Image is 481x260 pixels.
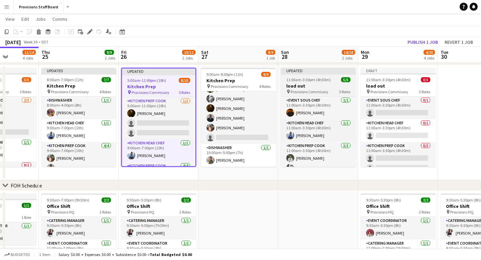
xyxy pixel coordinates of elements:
app-job-card: Draft11:00am-3:30pm (4h30m)0/5load out Provisions Commisary3 RolesEvent Sous Chef0/111:00am-3:30p... [361,68,436,167]
h3: load out [281,83,356,89]
span: 2/2 [421,198,430,203]
div: FOH Schedule [11,182,42,189]
span: Thu [41,49,50,55]
a: View [3,15,17,23]
h3: Office Shift [361,203,436,209]
app-card-role: Kitchen Prep Cook4/4 [122,162,195,214]
h3: Kitchen Prep [41,83,116,89]
span: 5 Roles [179,90,190,95]
span: 9/9 [105,50,114,55]
span: 11:00am-3:30pm (4h30m) [286,77,331,82]
span: 7/7 [102,77,111,82]
span: 5/5 [341,77,350,82]
span: Provisions HQ [131,210,154,215]
span: 9:30am-5:30pm (8h) [446,198,481,203]
button: Provisions Staff Board [14,0,64,13]
span: 10/12 [182,50,195,55]
div: [DATE] [5,39,21,45]
app-card-role: Catering Manager1/19:30am-5:00pm (7h30m)[PERSON_NAME] [121,217,196,240]
span: 4 Roles [100,89,111,94]
div: 2 Jobs [182,55,195,60]
span: Provisions HQ [370,210,394,215]
app-job-card: Updated11:00am-3:30pm (4h30m)5/5load out Provisions Commisary3 RolesEvent Sous Chef1/111:00am-3:3... [281,68,356,167]
app-card-role: Kitchen Head Chef1/19:00am-7:00pm (10h)[PERSON_NAME] [41,119,116,142]
span: Provisions Commisary [132,90,169,95]
span: Mon [361,49,369,55]
div: 2 Jobs [342,55,355,60]
span: Tue [441,49,448,55]
span: 11:00am-3:30pm (4h30m) [366,77,411,82]
span: Week 39 [22,39,39,44]
app-job-card: Updated5:00am-11:00pm (18h)8/10Kitchen Prep Provisions Commisary5 RolesKitchen Prep Cook1/35:00am... [121,68,196,167]
span: Provisions Commisary [51,89,89,94]
div: 4 Jobs [23,55,35,60]
span: Sun [281,49,289,55]
span: Total Budgeted $0.00 [150,252,192,257]
div: Updated [281,68,356,73]
div: 4 Jobs [424,55,435,60]
div: Updated [122,69,195,74]
app-card-role: Kitchen Prep Cook3/311:00am-3:30pm (4h30m)[PERSON_NAME][PERSON_NAME] [281,142,356,184]
span: 2/2 [181,198,191,203]
app-card-role: Kitchen Head Chef1/19:00am-7:00pm (10h)[PERSON_NAME] [122,139,195,162]
span: 29 [360,53,369,60]
h3: load out [361,83,436,89]
span: 26 [120,53,127,60]
app-job-card: Updated8:00am-7:00pm (11h)7/7Kitchen Prep Provisions Commisary4 RolesDishwasher1/18:00am-4:00pm (... [41,68,116,167]
span: 3 Roles [339,89,350,94]
button: Publish 1 job [405,38,441,46]
span: Jobs [36,16,46,22]
span: 8/9 [266,50,275,55]
span: 2 Roles [179,210,191,215]
h3: Office Shift [121,203,196,209]
app-card-role: Dishwasher1/18:00am-4:00pm (8h)[PERSON_NAME] [41,97,116,119]
span: 3 Roles [20,89,31,94]
div: Salary $0.00 + Expenses $0.00 + Subsistence $0.00 = [58,252,192,257]
span: 28 [280,53,289,60]
span: 1 Role [21,215,31,220]
span: 27 [200,53,208,60]
div: 1 Job [266,55,275,60]
div: Draft [361,68,436,73]
span: 8/9 [261,72,271,77]
h3: Kitchen Prep [122,84,195,90]
span: 25 [40,53,50,60]
h3: Kitchen Prep [201,78,276,84]
span: 5:00am-11:00pm (18h) [127,78,166,83]
span: 9:30am-5:30pm (8h) [366,198,401,203]
div: 9:00am-8:00pm (11h)8/9Kitchen Prep Provisions Commisary4 Roles[PERSON_NAME]Kitchen Prep Cook5/69:... [201,68,276,167]
div: Updated [41,68,116,73]
app-card-role: Event Sous Chef0/111:00am-3:30pm (4h30m) [361,97,436,119]
span: 2 Roles [419,210,430,215]
span: 3/5 [22,77,31,82]
span: 0/5 [421,77,430,82]
span: 8/10 [179,78,190,83]
span: 1/1 [22,203,31,208]
div: 2 Jobs [105,55,115,60]
app-card-role: Kitchen Head Chef0/111:00am-3:30pm (4h30m) [361,119,436,142]
span: Provisions Commisary [370,89,408,94]
app-card-role: Event Coordinator1/19:30am-5:30pm (8h)[PERSON_NAME] [361,217,436,240]
button: Revert 1 job [442,38,476,46]
a: Comms [50,15,70,23]
span: 8:00am-7:00pm (11h) [47,77,84,82]
span: 9:30am-7:00pm (9h30m) [47,198,89,203]
div: EDT [41,39,48,44]
span: Provisions HQ [51,210,74,215]
span: Budgeted [11,252,30,257]
span: 30 [440,53,448,60]
app-card-role: Kitchen Prep Cook0/311:00am-3:30pm (4h30m) [361,142,436,184]
span: Provisions HQ [450,210,474,215]
span: Edit [21,16,29,22]
span: 4 Roles [259,84,271,89]
span: 9:00am-8:00pm (11h) [206,72,243,77]
span: 1 item [37,252,53,257]
app-card-role: Kitchen Prep Cook1/35:00am-11:00pm (18h)[PERSON_NAME] [122,97,195,139]
span: View [5,16,15,22]
app-card-role: Kitchen Prep Cook4/49:00am-7:00pm (10h)[PERSON_NAME][PERSON_NAME] [41,142,116,194]
button: Budgeted [3,251,31,258]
